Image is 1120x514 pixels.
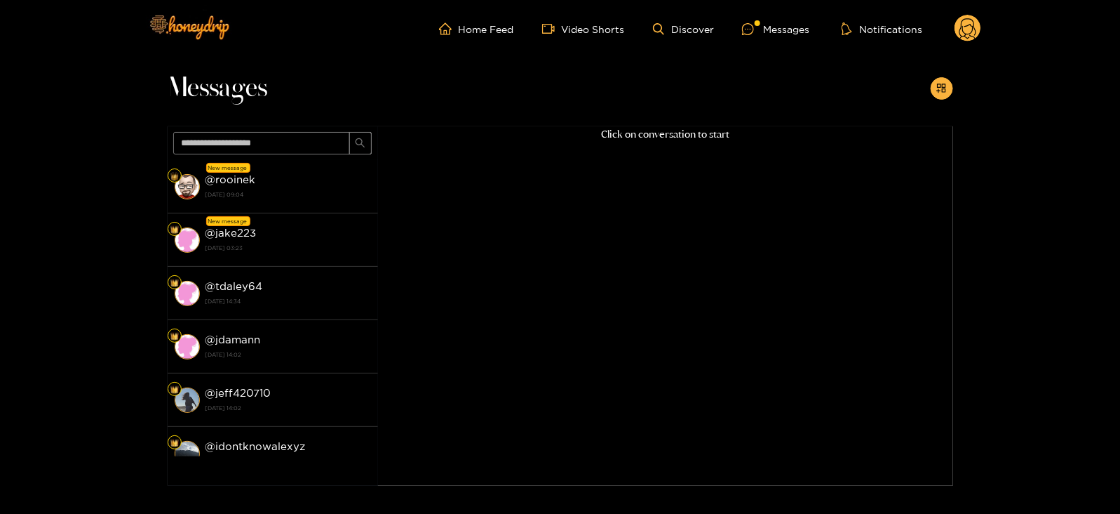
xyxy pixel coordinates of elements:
[542,22,562,35] span: video-camera
[175,228,200,253] img: conversation
[205,227,257,239] strong: @ jake223
[175,441,200,466] img: conversation
[205,173,256,185] strong: @ rooinek
[205,402,371,414] strong: [DATE] 14:02
[439,22,459,35] span: home
[742,21,809,37] div: Messages
[175,388,200,413] img: conversation
[168,72,268,105] span: Messages
[542,22,625,35] a: Video Shorts
[170,385,179,394] img: Fan Level
[170,279,179,287] img: Fan Level
[205,334,261,345] strong: @ jdamann
[653,23,714,35] a: Discover
[205,280,263,292] strong: @ tdaley64
[206,216,250,226] div: New message
[837,22,926,36] button: Notifications
[205,348,371,361] strong: [DATE] 14:02
[175,281,200,306] img: conversation
[439,22,514,35] a: Home Feed
[206,163,250,173] div: New message
[205,455,371,468] strong: [DATE] 14:02
[175,174,200,199] img: conversation
[170,172,179,180] img: Fan Level
[355,138,365,150] span: search
[205,242,371,254] strong: [DATE] 03:23
[170,439,179,447] img: Fan Level
[170,332,179,341] img: Fan Level
[205,387,271,399] strong: @ jeff420710
[205,188,371,201] strong: [DATE] 09:04
[349,132,372,154] button: search
[205,440,306,452] strong: @ idontknowalexyz
[175,334,200,360] img: conversation
[936,83,947,95] span: appstore-add
[170,225,179,234] img: Fan Level
[931,77,953,100] button: appstore-add
[205,295,371,308] strong: [DATE] 14:34
[378,126,953,143] p: Click on conversation to start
